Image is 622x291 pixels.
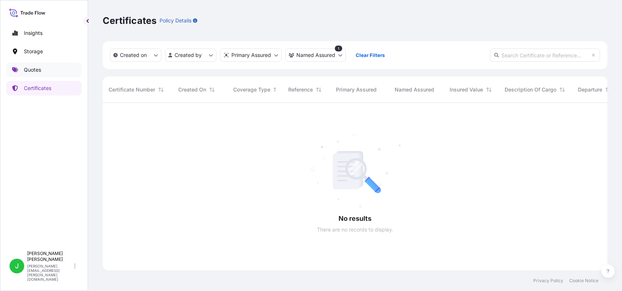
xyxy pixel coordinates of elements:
[395,86,434,93] span: Named Assured
[6,44,82,59] a: Storage
[157,85,165,94] button: Sort
[6,81,82,96] a: Certificates
[175,51,202,59] p: Created by
[24,29,43,37] p: Insights
[15,262,19,270] span: J
[490,48,600,62] input: Search Certificate or Reference...
[103,15,157,26] p: Certificates
[533,278,563,284] a: Privacy Policy
[558,85,567,94] button: Sort
[208,85,216,94] button: Sort
[178,86,206,93] span: Created On
[604,85,612,94] button: Sort
[24,66,41,73] p: Quotes
[296,51,335,59] p: Named Assured
[350,49,391,61] button: Clear Filters
[160,17,191,24] p: Policy Details
[314,85,323,94] button: Sort
[505,86,556,93] span: Description Of Cargo
[165,48,216,62] button: createdBy Filter options
[120,51,147,59] p: Created on
[24,48,43,55] p: Storage
[220,48,282,62] button: distributor Filter options
[110,48,161,62] button: createdOn Filter options
[450,86,483,93] span: Insured Value
[336,86,377,93] span: Primary Assured
[233,86,270,93] span: Coverage Type
[484,85,493,94] button: Sort
[272,85,281,94] button: Sort
[27,264,73,281] p: [PERSON_NAME][EMAIL_ADDRESS][PERSON_NAME][DOMAIN_NAME]
[6,26,82,40] a: Insights
[27,251,73,262] p: [PERSON_NAME] [PERSON_NAME]
[578,86,602,93] span: Departure
[288,86,313,93] span: Reference
[24,85,51,92] p: Certificates
[335,46,342,51] div: 1
[569,278,599,284] a: Cookie Notice
[231,51,271,59] p: Primary Assured
[285,48,346,62] button: cargoOwner Filter options
[109,86,155,93] span: Certificate Number
[6,62,82,77] a: Quotes
[356,51,385,59] p: Clear Filters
